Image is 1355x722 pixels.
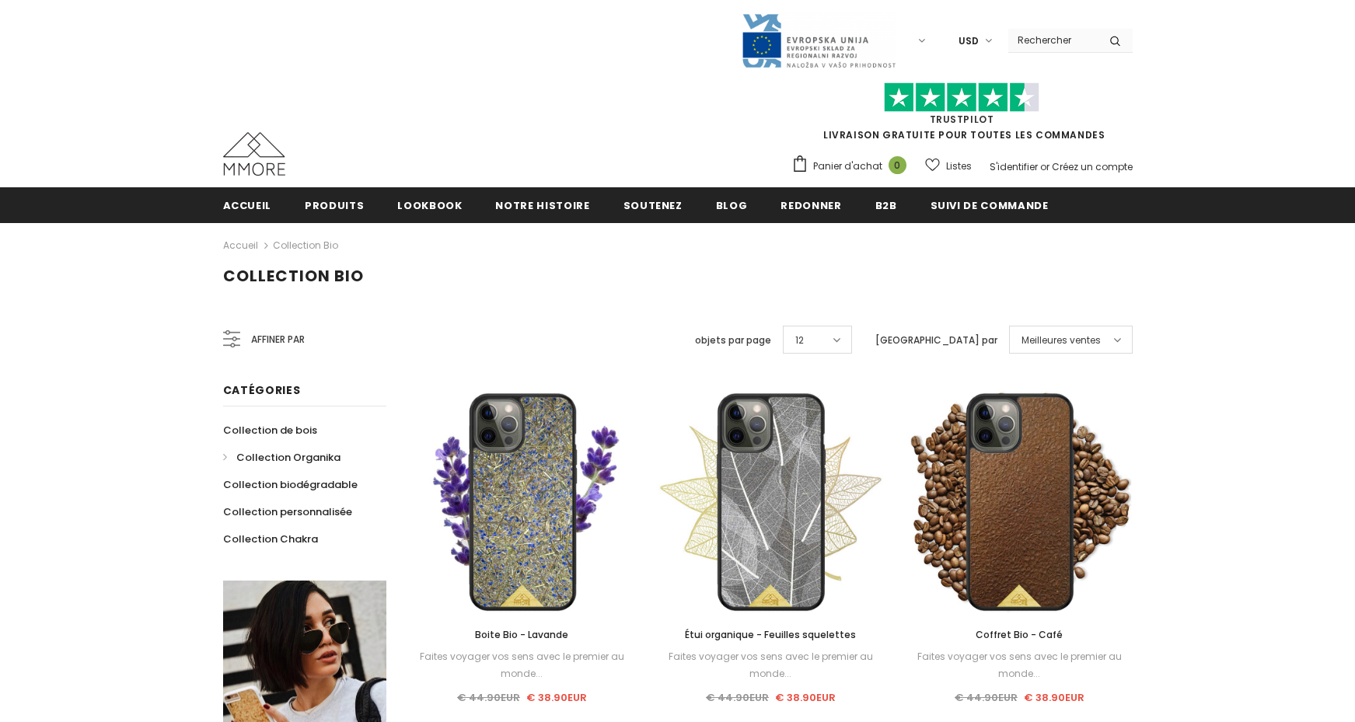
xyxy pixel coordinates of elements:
a: Collection de bois [223,417,317,444]
span: LIVRAISON GRATUITE POUR TOUTES LES COMMANDES [791,89,1133,141]
span: 12 [795,333,804,348]
span: Listes [946,159,972,174]
span: Redonner [781,198,841,213]
span: Accueil [223,198,272,213]
a: Étui organique - Feuilles squelettes [658,626,883,644]
span: € 44.90EUR [706,690,769,705]
a: Listes [925,152,972,180]
a: Collection Organika [223,444,340,471]
img: Javni Razpis [741,12,896,69]
span: Produits [305,198,364,213]
span: Catégories [223,382,301,398]
span: Notre histoire [495,198,589,213]
a: Suivi de commande [931,187,1049,222]
a: soutenez [623,187,683,222]
a: Collection personnalisée [223,498,352,525]
label: objets par page [695,333,771,348]
span: 0 [889,156,906,174]
a: Javni Razpis [741,33,896,47]
span: € 38.90EUR [1024,690,1084,705]
span: Collection de bois [223,423,317,438]
span: Blog [716,198,748,213]
span: Lookbook [397,198,462,213]
span: Boite Bio - Lavande [475,628,568,641]
a: Accueil [223,187,272,222]
span: € 38.90EUR [526,690,587,705]
a: Coffret Bio - Café [906,626,1132,644]
span: USD [959,33,979,49]
span: Collection biodégradable [223,477,358,492]
a: Collection Bio [273,239,338,252]
a: Accueil [223,236,258,255]
label: [GEOGRAPHIC_DATA] par [875,333,997,348]
a: TrustPilot [930,113,994,126]
a: Redonner [781,187,841,222]
a: Boite Bio - Lavande [410,626,635,644]
span: € 38.90EUR [775,690,836,705]
span: Affiner par [251,331,305,348]
span: Étui organique - Feuilles squelettes [685,628,856,641]
a: Lookbook [397,187,462,222]
img: Faites confiance aux étoiles pilotes [884,82,1039,113]
div: Faites voyager vos sens avec le premier au monde... [906,648,1132,682]
span: soutenez [623,198,683,213]
a: Panier d'achat 0 [791,155,914,178]
a: S'identifier [990,160,1038,173]
div: Faites voyager vos sens avec le premier au monde... [658,648,883,682]
span: Coffret Bio - Café [976,628,1063,641]
span: or [1040,160,1049,173]
span: Suivi de commande [931,198,1049,213]
span: Collection Organika [236,450,340,465]
span: Collection Chakra [223,532,318,546]
span: Panier d'achat [813,159,882,174]
a: B2B [875,187,897,222]
a: Blog [716,187,748,222]
img: Cas MMORE [223,132,285,176]
a: Collection biodégradable [223,471,358,498]
span: Meilleures ventes [1021,333,1101,348]
span: € 44.90EUR [955,690,1018,705]
a: Produits [305,187,364,222]
div: Faites voyager vos sens avec le premier au monde... [410,648,635,682]
a: Collection Chakra [223,525,318,553]
a: Notre histoire [495,187,589,222]
span: B2B [875,198,897,213]
input: Search Site [1008,29,1098,51]
span: Collection Bio [223,265,364,287]
span: Collection personnalisée [223,504,352,519]
span: € 44.90EUR [457,690,520,705]
a: Créez un compte [1052,160,1133,173]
